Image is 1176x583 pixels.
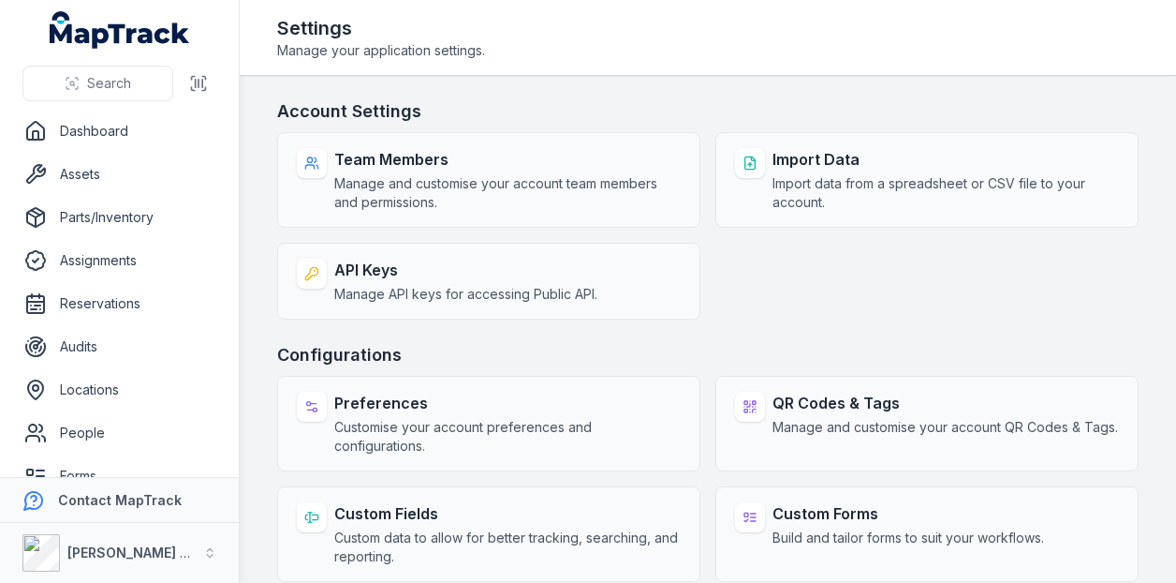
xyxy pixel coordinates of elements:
h3: Account Settings [277,98,1139,125]
strong: Contact MapTrack [58,492,182,508]
span: Manage and customise your account QR Codes & Tags. [772,418,1118,437]
a: Assets [15,156,224,193]
a: QR Codes & TagsManage and customise your account QR Codes & Tags. [715,376,1139,471]
strong: [PERSON_NAME] Air [67,545,198,561]
span: Customise your account preferences and configurations. [334,418,681,456]
strong: Team Members [334,148,681,171]
strong: Import Data [772,148,1119,171]
span: Search [87,74,131,93]
h2: Settings [277,15,485,41]
a: Parts/Inventory [15,199,224,236]
span: Custom data to allow for better tracking, searching, and reporting. [334,529,681,566]
a: Forms [15,457,224,495]
a: Import DataImport data from a spreadsheet or CSV file to your account. [715,132,1139,228]
span: Import data from a spreadsheet or CSV file to your account. [772,174,1119,212]
a: Audits [15,328,224,366]
strong: Custom Fields [334,502,681,525]
a: MapTrack [50,11,190,49]
a: Reservations [15,285,224,322]
a: Team MembersManage and customise your account team members and permissions. [277,132,700,228]
h3: Configurations [277,342,1139,368]
span: Manage API keys for accessing Public API. [334,285,597,304]
a: Locations [15,371,224,409]
strong: API Keys [334,259,597,281]
a: People [15,414,224,452]
span: Manage and customise your account team members and permissions. [334,174,681,212]
a: API KeysManage API keys for accessing Public API. [277,243,700,320]
a: Dashboard [15,112,224,150]
a: Custom FormsBuild and tailor forms to suit your workflows. [715,486,1139,582]
strong: Custom Forms [772,502,1044,525]
span: Build and tailor forms to suit your workflows. [772,529,1044,547]
a: Assignments [15,242,224,279]
strong: Preferences [334,392,681,414]
a: PreferencesCustomise your account preferences and configurations. [277,376,700,471]
span: Manage your application settings. [277,41,485,60]
a: Custom FieldsCustom data to allow for better tracking, searching, and reporting. [277,486,700,582]
strong: QR Codes & Tags [772,392,1118,414]
button: Search [22,66,173,101]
